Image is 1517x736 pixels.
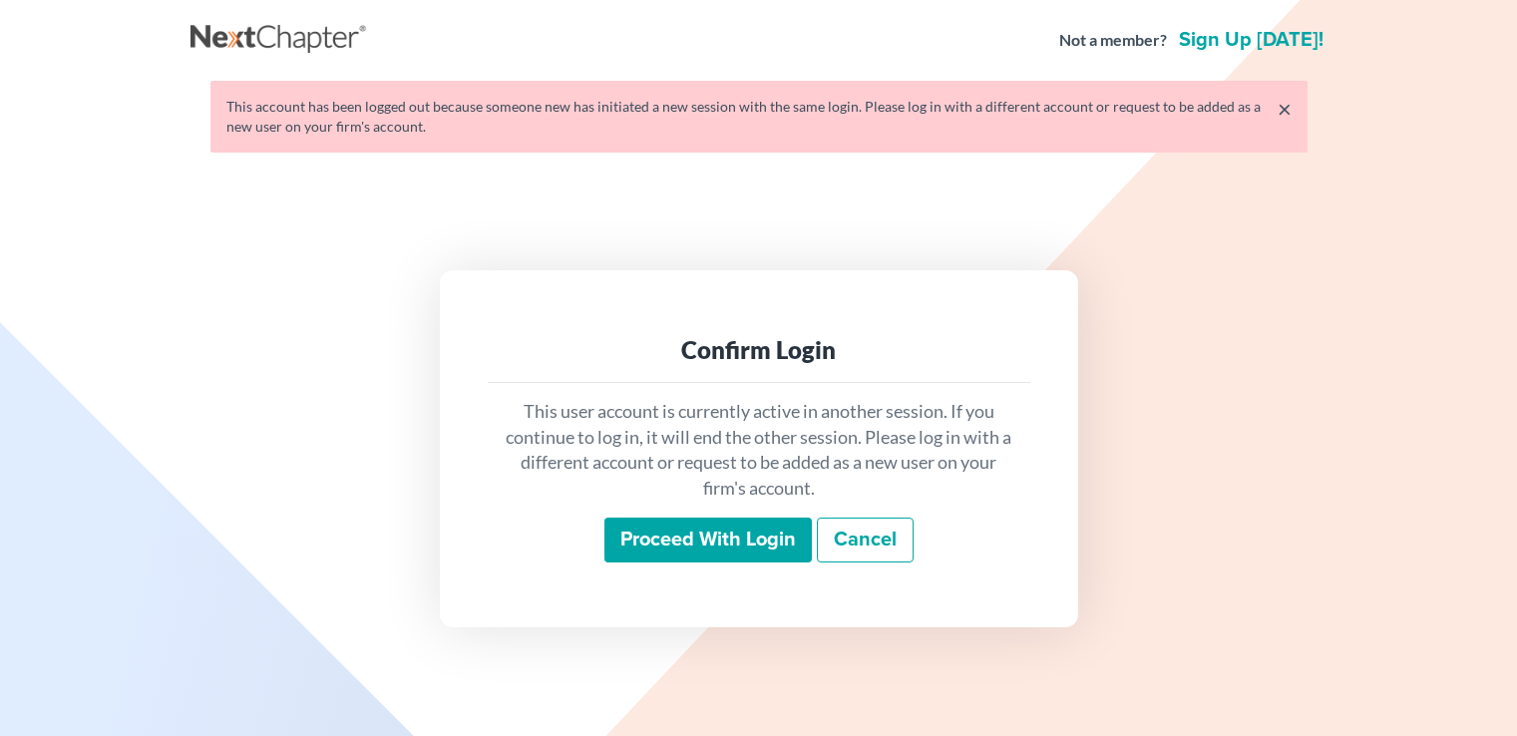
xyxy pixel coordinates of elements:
[1175,30,1327,50] a: Sign up [DATE]!
[1278,97,1292,121] a: ×
[1059,29,1167,52] strong: Not a member?
[504,399,1014,502] p: This user account is currently active in another session. If you continue to log in, it will end ...
[504,334,1014,366] div: Confirm Login
[817,518,914,563] a: Cancel
[226,97,1292,137] div: This account has been logged out because someone new has initiated a new session with the same lo...
[604,518,812,563] input: Proceed with login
